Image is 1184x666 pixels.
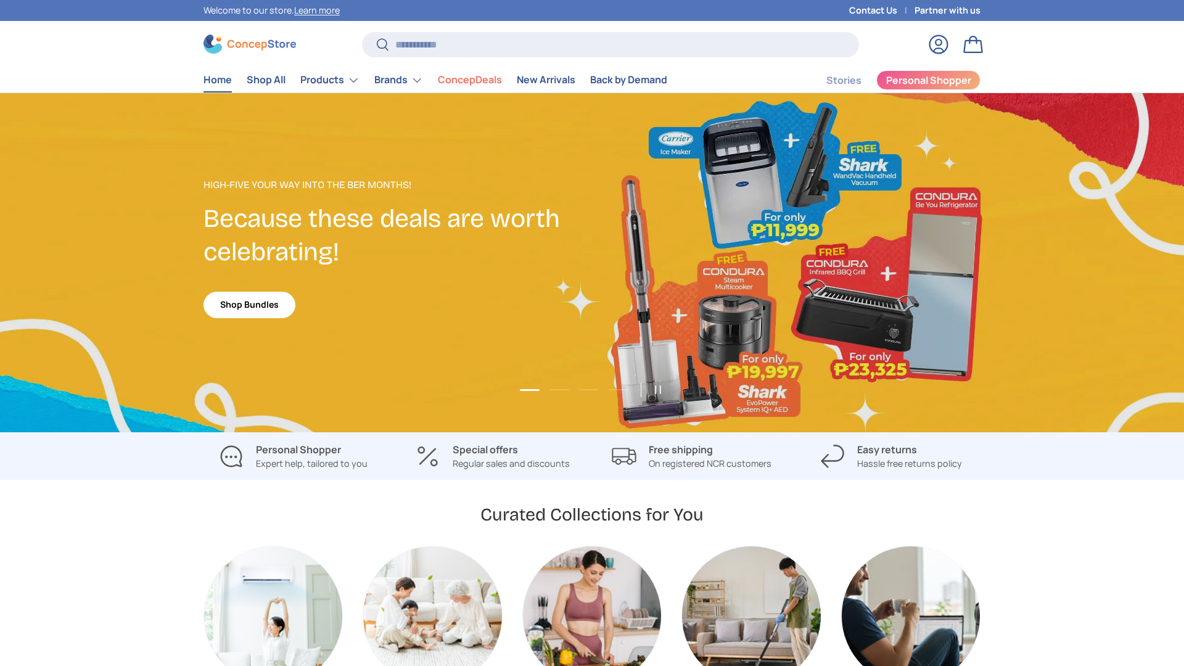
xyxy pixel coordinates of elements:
[517,68,575,92] a: New Arrivals
[203,292,295,318] a: Shop Bundles
[826,68,861,92] a: Stories
[886,75,971,85] span: Personal Shopper
[453,457,570,471] p: Regular sales and discounts
[590,68,667,92] a: Back by Demand
[801,442,980,471] a: Easy returns Hassle free returns policy
[857,443,917,456] strong: Easy returns
[453,443,518,456] strong: Special offers
[438,68,502,92] a: ConcepDeals
[256,443,341,456] strong: Personal Shopper
[203,35,296,54] img: ConcepStore
[797,68,980,92] nav: Secondary
[374,68,423,92] a: Brands
[203,178,592,192] p: High-Five Your Way Into the Ber Months!
[293,68,367,92] summary: Products
[300,68,360,92] a: Products
[203,68,232,92] a: Home
[203,442,383,471] a: Personal Shopper Expert help, tailored to you
[649,457,771,471] p: On registered NCR customers
[480,503,704,526] h2: Curated Collections for You
[915,4,980,17] a: Partner with us
[602,442,781,471] a: Free shipping On registered NCR customers
[849,4,915,17] a: Contact Us
[203,68,667,92] nav: Primary
[294,4,340,16] a: Learn more
[857,457,962,471] p: Hassle free returns policy
[876,70,980,90] a: Personal Shopper
[203,202,592,269] h2: Because these deals are worth celebrating!
[403,442,582,471] a: Special offers Regular sales and discounts
[649,443,713,456] strong: Free shipping
[367,68,430,92] summary: Brands
[203,4,340,17] p: Welcome to our store.
[247,68,286,92] a: Shop All
[256,457,368,471] p: Expert help, tailored to you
